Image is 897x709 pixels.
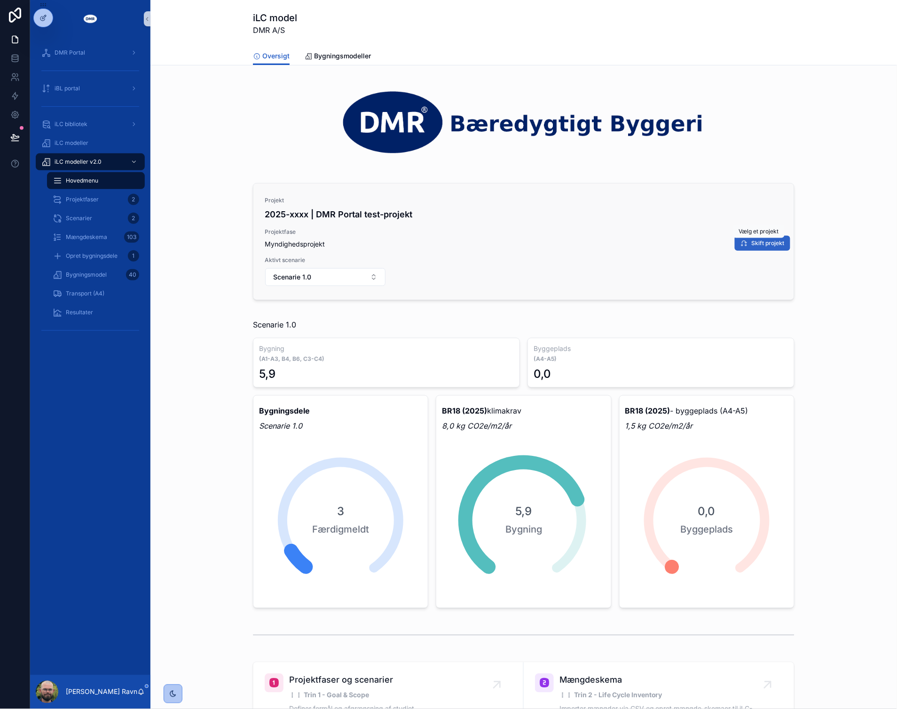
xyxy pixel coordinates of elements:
[534,366,551,382] div: 0,0
[36,80,145,97] a: iBL portal
[36,153,145,170] a: iLC modeller v2.0
[442,421,511,430] em: 8,0 kg CO2e/m2/år
[253,48,290,65] a: Oversigt
[66,215,92,222] span: Scenarier
[66,233,107,241] span: Mængdeskema
[253,24,297,36] span: DMR A/S
[47,285,145,302] a: Transport (A4)
[47,304,145,321] a: Resultater
[289,674,416,687] span: Projektfaser og scenarier
[735,236,790,251] button: Skift projekt
[253,319,296,330] span: Scenarie 1.0
[47,229,145,246] a: Mængdeskema103
[66,271,107,279] span: Bygningsmodel
[36,116,145,133] a: iLC bibliotek
[559,674,768,687] span: Mængdeskema
[698,504,716,519] span: 0,0
[55,49,85,56] span: DMR Portal
[625,405,788,416] p: - byggeplads (A4-A5)
[265,256,386,264] span: Aktivt scenarie
[128,213,139,224] div: 2
[480,523,567,536] span: Bygning
[259,421,302,430] em: Scenarie 1.0
[47,210,145,227] a: Scenarier2
[47,247,145,264] a: Opret bygningsdele1
[534,355,788,363] strong: (A4-A5)
[534,344,788,353] h3: Byggeplads
[265,208,783,221] h4: 2025-xxxx | DMR Portal test-projekt
[259,355,514,363] strong: (A1-A3, B4, B6, C3-C4)
[663,523,751,536] span: Byggeplads
[442,406,487,415] strong: BR18 (2025)
[253,11,297,24] h1: iLC model
[253,88,795,156] img: 31076-dmr_logo_baeredygtigt-byggeri_space-arround---noloco---narrow---transparrent---white-DMR.png
[625,406,670,415] strong: BR18 (2025)
[66,687,137,697] p: [PERSON_NAME] Ravn
[55,85,80,92] span: iBL portal
[66,252,118,260] span: Opret bygningsdele
[259,344,514,353] h3: Bygning
[739,228,779,235] span: Vælg et projekt
[47,172,145,189] a: Hovedmenu
[55,139,88,147] span: iLC modeller
[83,11,98,26] img: App logo
[126,269,139,280] div: 40
[66,290,104,297] span: Transport (A4)
[36,135,145,151] a: iLC modeller
[128,250,139,262] div: 1
[259,366,275,382] div: 5,9
[265,268,386,286] button: Select Button
[273,272,311,282] span: Scenarie 1.0
[752,239,785,247] span: Skift projekt
[305,48,371,66] a: Bygningsmodeller
[128,194,139,205] div: 2
[265,239,783,249] span: Myndighedsprojekt
[30,38,150,350] div: scrollable content
[314,51,371,61] span: Bygningsmodeller
[265,228,783,236] span: Projektfase
[55,120,87,128] span: iLC bibliotek
[337,504,344,519] span: 3
[442,405,605,416] p: klimakrav
[259,406,310,415] strong: Bygningsdele
[625,421,693,430] em: 1,5 kg CO2e/m2/år
[47,191,145,208] a: Projektfaser2
[124,231,139,243] div: 103
[36,44,145,61] a: DMR Portal
[66,196,99,203] span: Projektfaser
[559,691,662,699] strong: ⋮⋮ Trin 2 - Life Cycle Inventory
[55,158,102,166] span: iLC modeller v2.0
[289,691,369,699] strong: ⋮⋮ Trin 1 - Goal & Scope
[262,51,290,61] span: Oversigt
[297,523,385,536] span: Færdigmeldt
[515,504,532,519] span: 5,9
[47,266,145,283] a: Bygningsmodel40
[66,309,93,316] span: Resultater
[265,197,783,204] span: Projekt
[66,177,98,184] span: Hovedmenu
